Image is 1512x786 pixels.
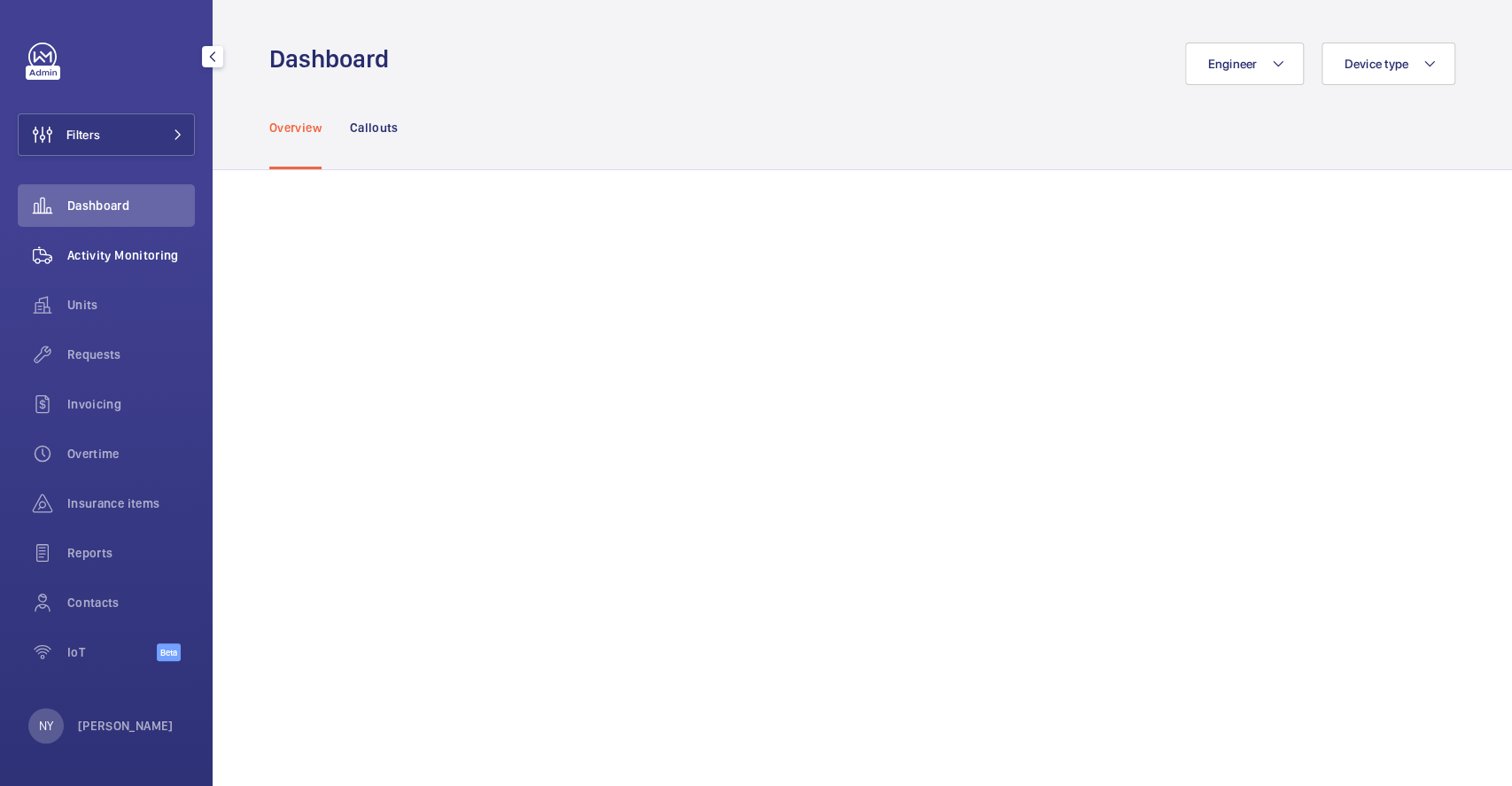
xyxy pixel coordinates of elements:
[18,113,195,156] button: Filters
[67,296,195,314] span: Units
[67,395,195,413] span: Invoicing
[157,643,181,661] span: Beta
[67,594,195,611] span: Contacts
[67,445,195,463] span: Overtime
[1344,57,1408,71] span: Device type
[78,717,174,735] p: [PERSON_NAME]
[1185,43,1304,85] button: Engineer
[269,119,322,136] p: Overview
[67,246,195,264] span: Activity Monitoring
[66,126,100,144] span: Filters
[39,717,53,735] p: NY
[67,494,195,512] span: Insurance items
[269,43,399,75] h1: Dashboard
[67,544,195,562] span: Reports
[67,643,157,661] span: IoT
[350,119,399,136] p: Callouts
[67,197,195,214] span: Dashboard
[67,346,195,363] span: Requests
[1322,43,1455,85] button: Device type
[1207,57,1257,71] span: Engineer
